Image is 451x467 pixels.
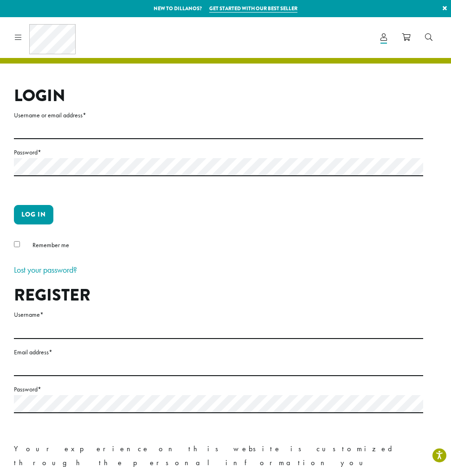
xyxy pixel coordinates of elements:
span: Remember me [32,241,69,249]
a: Lost your password? [14,264,77,275]
a: Get started with our best seller [209,5,297,13]
a: Search [418,30,440,45]
label: Password [14,147,423,158]
h2: Register [14,285,423,305]
label: Username or email address [14,109,423,121]
label: Username [14,309,423,320]
h2: Login [14,86,423,106]
label: Email address [14,346,423,358]
button: Log in [14,205,53,224]
label: Password [14,384,423,395]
